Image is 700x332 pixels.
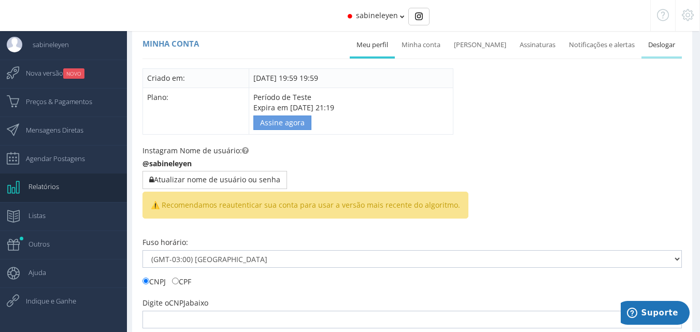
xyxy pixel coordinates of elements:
[22,32,69,57] span: sabineleyen
[142,278,149,284] input: CNPJ
[16,117,83,143] span: Mensagens Diretas
[16,60,84,86] span: Nova versão
[621,301,690,327] iframe: Abre um widget para que você possa encontrar mais informações
[253,103,334,125] span: Expira em [DATE] 21:19
[253,116,311,130] a: Assine agora
[415,12,423,20] img: Instagram_simple_icon.svg
[16,288,76,314] span: Indique e Ganhe
[562,34,641,56] a: Notificações e alertas
[249,68,453,88] td: [DATE] 19:59 19:59
[7,37,22,52] img: User Image
[172,278,179,284] input: CPF
[253,92,334,125] span: Período de Teste
[142,237,188,248] label: Fuso horário:
[16,146,85,171] span: Agendar Postagens
[447,34,513,56] a: [PERSON_NAME]
[143,88,249,134] td: Plano:
[142,192,468,219] span: ⚠️ Recomendamos reautenticar sua conta para usar a versão mais recente do algoritmo.
[18,259,46,285] span: Ajuda
[172,276,191,287] label: CPF
[395,34,447,56] a: Minha conta
[16,89,92,114] span: Preços & Pagamentos
[641,34,682,56] a: Deslogar
[142,171,287,189] button: Atualizar nome de usuário ou senha
[18,174,59,199] span: Relatórios
[142,298,208,308] label: Digite o abaixo
[513,34,562,56] a: Assinaturas
[169,298,185,308] span: CNPJ
[350,34,395,56] a: Meu perfil
[142,158,192,168] b: @sabineleyen
[18,231,50,257] span: Outros
[408,8,430,25] div: Basic example
[356,10,398,20] span: sabineleyen
[63,68,84,79] small: NOVO
[142,146,249,156] label: Instagram Nome de usuário:
[142,38,199,49] span: Minha conta
[18,203,46,228] span: Listas
[143,68,249,88] td: Criado em:
[142,276,166,287] label: CNPJ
